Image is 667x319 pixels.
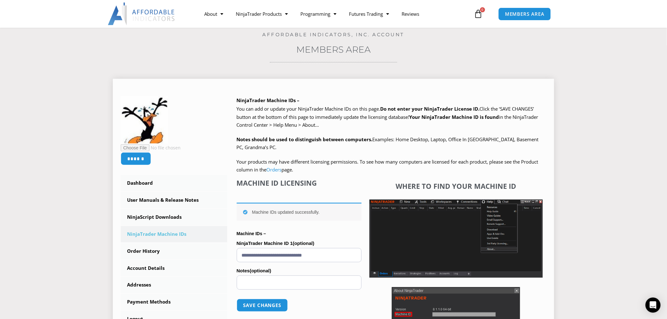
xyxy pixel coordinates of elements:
[294,7,343,21] a: Programming
[237,239,362,248] label: NinjaTrader Machine ID 1
[380,106,480,112] b: Do not enter your NinjaTrader License ID.
[237,106,380,112] span: You can add or update your NinjaTrader Machine IDs on this page.
[646,298,661,313] div: Open Intercom Messenger
[395,7,426,21] a: Reviews
[465,5,492,23] a: 0
[480,7,485,12] span: 0
[369,182,543,190] h4: Where to find your Machine ID
[237,136,373,142] strong: Notes should be used to distinguish between computers.
[293,241,314,246] span: (optional)
[237,203,362,221] div: Machine IDs updated successfully.
[121,209,227,225] a: NinjaScript Downloads
[505,12,544,16] span: MEMBERS AREA
[121,277,227,293] a: Addresses
[121,260,227,276] a: Account Details
[237,97,300,103] b: NinjaTrader Machine IDs –
[121,96,168,143] img: 5eed4eef0fe383b15759694da79e23b645396d06fbc2de78cb6322f418a12a50
[296,44,371,55] a: Members Area
[237,299,288,312] button: Save changes
[263,32,405,38] a: Affordable Indicators, Inc. Account
[121,294,227,310] a: Payment Methods
[237,231,266,236] strong: Machine IDs –
[198,7,229,21] a: About
[237,179,362,187] h4: Machine ID Licensing
[369,200,543,278] img: Screenshot 2025-01-17 1155544 | Affordable Indicators – NinjaTrader
[409,114,499,120] strong: Your NinjaTrader Machine ID is found
[237,136,539,151] span: Examples: Home Desktop, Laptop, Office In [GEOGRAPHIC_DATA], Basement PC, Grandma’s PC.
[121,226,227,242] a: NinjaTrader Machine IDs
[343,7,395,21] a: Futures Trading
[250,268,271,273] span: (optional)
[498,8,551,20] a: MEMBERS AREA
[267,166,282,173] a: Orders
[237,159,538,173] span: Your products may have different licensing permissions. To see how many computers are licensed fo...
[237,266,362,275] label: Notes
[108,3,176,25] img: LogoAI | Affordable Indicators – NinjaTrader
[237,106,538,128] span: Click the ‘SAVE CHANGES’ button at the bottom of this page to immediately update the licensing da...
[229,7,294,21] a: NinjaTrader Products
[121,175,227,191] a: Dashboard
[198,7,472,21] nav: Menu
[121,192,227,208] a: User Manuals & Release Notes
[121,243,227,259] a: Order History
